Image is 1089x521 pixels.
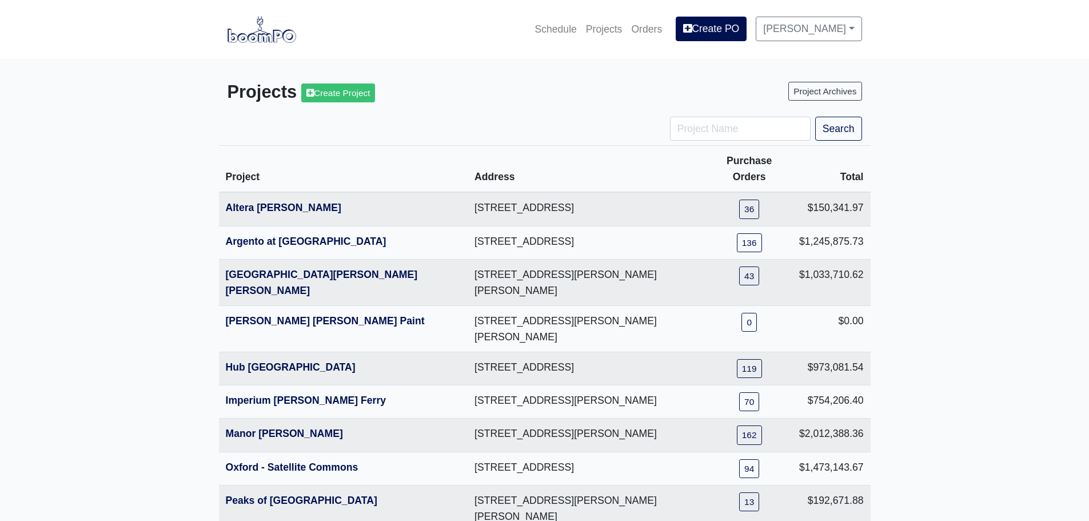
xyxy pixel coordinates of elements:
a: 162 [737,425,762,444]
td: $973,081.54 [792,352,871,385]
a: 119 [737,359,762,378]
td: $2,012,388.36 [792,419,871,452]
a: Create Project [301,83,375,102]
a: Schedule [530,17,581,42]
a: Oxford - Satellite Commons [226,462,358,473]
button: Search [815,117,862,141]
td: $1,245,875.73 [792,226,871,259]
td: [STREET_ADDRESS] [468,226,706,259]
a: 43 [739,267,759,285]
a: [GEOGRAPHIC_DATA][PERSON_NAME][PERSON_NAME] [226,269,418,296]
img: boomPO [228,16,296,42]
td: $150,341.97 [792,192,871,226]
a: 70 [739,392,759,411]
td: [STREET_ADDRESS][PERSON_NAME][PERSON_NAME] [468,259,706,305]
a: Peaks of [GEOGRAPHIC_DATA] [226,495,377,506]
a: Hub [GEOGRAPHIC_DATA] [226,361,356,373]
td: [STREET_ADDRESS] [468,452,706,485]
a: Imperium [PERSON_NAME] Ferry [226,395,386,406]
a: Argento at [GEOGRAPHIC_DATA] [226,236,386,247]
td: [STREET_ADDRESS][PERSON_NAME] [468,419,706,452]
a: Orders [627,17,667,42]
a: 94 [739,459,759,478]
input: Project Name [670,117,811,141]
a: 0 [741,313,757,332]
td: $0.00 [792,305,871,352]
th: Project [219,146,468,193]
td: $1,473,143.67 [792,452,871,485]
a: Create PO [676,17,747,41]
a: Manor [PERSON_NAME] [226,428,343,439]
a: 136 [737,233,762,252]
td: [STREET_ADDRESS] [468,352,706,385]
th: Address [468,146,706,193]
h3: Projects [228,82,536,103]
a: Project Archives [788,82,861,101]
th: Purchase Orders [706,146,792,193]
a: 13 [739,492,759,511]
td: [STREET_ADDRESS][PERSON_NAME] [468,385,706,419]
a: 36 [739,200,759,218]
a: [PERSON_NAME] [756,17,861,41]
td: $754,206.40 [792,385,871,419]
td: [STREET_ADDRESS][PERSON_NAME][PERSON_NAME] [468,305,706,352]
a: Altera [PERSON_NAME] [226,202,341,213]
a: Projects [581,17,627,42]
a: [PERSON_NAME] [PERSON_NAME] Paint [226,315,425,327]
th: Total [792,146,871,193]
td: [STREET_ADDRESS] [468,192,706,226]
td: $1,033,710.62 [792,259,871,305]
